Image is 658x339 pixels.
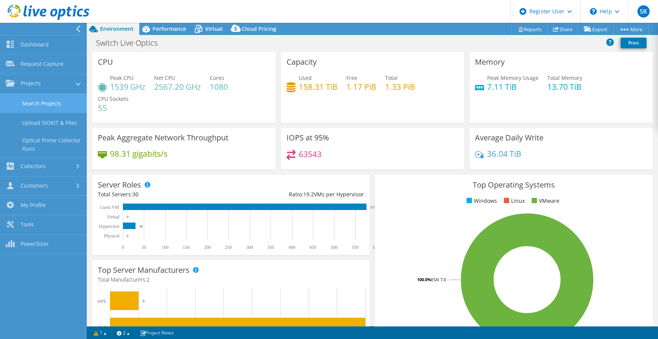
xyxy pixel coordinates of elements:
[381,181,647,189] h3: Top Operating Systems
[132,191,139,198] span: 30
[225,245,232,250] text: 250
[127,215,129,219] text: 0
[147,276,150,283] span: 2
[98,190,231,199] div: Total Servers:
[637,5,650,18] span: SK
[98,58,113,66] h3: CPU
[100,205,119,210] text: Guest VM
[511,23,548,35] a: Reports
[98,275,364,284] h4: Total Manufacturers:
[98,95,129,102] span: CPU Sockets
[98,103,129,112] h4: 55
[183,245,190,250] text: 150
[417,277,431,282] tspan: 100.0%
[487,74,539,81] span: Peak Memory Usage
[547,23,578,35] a: Share
[98,266,190,274] h3: Top Server Manufacturers
[487,150,521,158] h4: 36.04 TiB
[431,277,446,282] tspan: ESXi 7.0
[112,328,135,337] a: 2
[287,58,317,66] h3: Capacity
[135,328,179,337] a: Project Notes
[502,197,525,205] li: Linux
[204,245,211,250] text: 200
[385,83,415,91] h4: 1.33 PiB
[110,150,167,158] h4: 98.31 gigabits/s
[210,74,224,81] span: Cores
[331,245,338,250] text: 500
[154,83,201,91] h4: 2567.20 GHz
[299,74,312,81] span: Used
[88,328,112,337] a: 1
[621,38,647,48] a: Print
[110,83,145,91] h4: 1539 GHz
[99,325,107,330] text: Dell
[127,234,129,238] text: 0
[303,191,314,198] span: 19.2
[231,190,364,199] div: Ratio: VMs per Hypervisor
[104,233,119,239] text: Physical
[547,83,582,91] h4: 13.70 TiB
[465,197,497,205] li: Windows
[98,134,228,142] h3: Peak Aggregate Network Throughput
[530,197,559,205] li: VMware
[613,23,648,35] a: More
[346,74,357,81] span: Free
[110,74,134,81] span: Peak CPU
[205,25,223,32] span: Virtual
[352,245,358,250] text: 550
[154,74,175,81] span: Net CPU
[475,58,505,66] h3: Memory
[100,25,134,32] span: Environment
[299,83,338,91] h4: 158.31 TiB
[475,134,543,142] h3: Average Daily Write
[142,245,146,250] text: 50
[162,245,169,250] text: 100
[267,245,274,250] text: 350
[299,150,322,158] h4: 63543
[107,214,120,220] text: Virtual
[97,299,106,304] text: HPE
[288,245,295,250] text: 400
[210,83,228,91] h4: 1080
[246,245,253,250] text: 300
[92,39,169,47] h1: Switch Live Optics
[99,224,119,229] text: Hypervisor
[142,299,145,303] text: 3
[369,325,374,329] text: 27
[370,205,376,209] text: 577
[139,224,143,228] text: 30
[547,74,582,81] span: Total Memory
[385,74,398,81] span: Total
[487,83,539,91] h4: 7.11 TiB
[346,83,376,91] h4: 1.17 PiB
[98,181,141,189] h3: Server Roles
[309,245,316,250] text: 450
[590,8,597,15] svg: \n
[578,23,613,35] a: Export
[242,25,276,32] span: Cloud Pricing
[287,134,329,142] h3: IOPS at 95%
[153,25,186,32] span: Performance
[122,245,124,250] text: 0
